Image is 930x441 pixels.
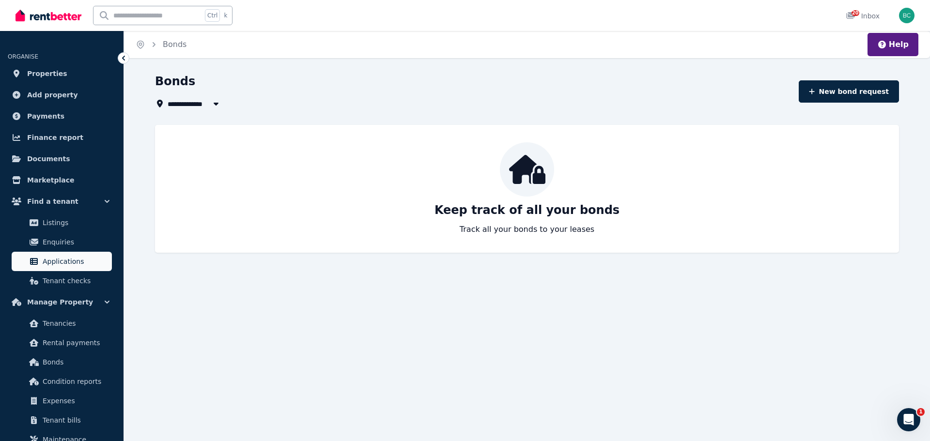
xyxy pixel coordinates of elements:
[43,414,108,426] span: Tenant bills
[8,85,116,105] a: Add property
[27,174,74,186] span: Marketplace
[877,39,909,50] button: Help
[460,224,594,235] p: Track all your bonds to your leases
[163,39,186,50] span: Bonds
[846,11,880,21] div: Inbox
[434,202,620,218] p: Keep track of all your bonds
[899,8,914,23] img: Brett Cumming
[12,252,112,271] a: Applications
[897,408,920,431] iframe: Intercom live chat
[8,106,116,126] a: Payments
[8,149,116,168] a: Documents
[852,10,859,16] span: 20
[12,314,112,333] a: Tenancies
[8,170,116,190] a: Marketplace
[8,64,116,83] a: Properties
[12,372,112,391] a: Condition reports
[27,132,83,143] span: Finance report
[27,110,64,122] span: Payments
[12,271,112,290] a: Tenant checks
[205,9,220,22] span: Ctrl
[8,192,116,211] button: Find a tenant
[799,80,899,103] button: New bond request
[8,292,116,312] button: Manage Property
[12,411,112,430] a: Tenant bills
[8,53,38,60] span: ORGANISE
[43,337,108,349] span: Rental payments
[43,217,108,228] span: Listings
[12,352,112,372] a: Bonds
[43,318,108,329] span: Tenancies
[155,74,195,89] h1: Bonds
[43,356,108,368] span: Bonds
[43,256,108,267] span: Applications
[43,236,108,248] span: Enquiries
[43,275,108,287] span: Tenant checks
[12,391,112,411] a: Expenses
[27,296,93,308] span: Manage Property
[917,408,925,416] span: 1
[27,153,70,165] span: Documents
[27,68,67,79] span: Properties
[43,395,108,407] span: Expenses
[12,232,112,252] a: Enquiries
[43,376,108,387] span: Condition reports
[12,213,112,232] a: Listings
[8,128,116,147] a: Finance report
[15,8,81,23] img: RentBetter
[124,31,198,58] nav: Breadcrumb
[12,333,112,352] a: Rental payments
[27,89,78,101] span: Add property
[224,12,227,19] span: k
[27,196,78,207] span: Find a tenant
